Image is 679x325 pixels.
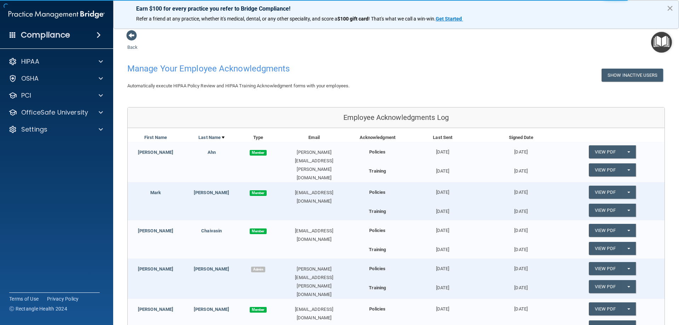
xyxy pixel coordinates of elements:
[589,242,621,255] a: View PDF
[602,69,663,82] button: Show Inactive Users
[369,306,385,312] b: Policies
[352,133,404,142] div: Acknowledgment
[667,2,673,14] button: Close
[589,145,621,158] a: View PDF
[482,280,560,292] div: [DATE]
[150,190,161,195] a: Mark
[251,267,265,272] span: Admin
[589,302,621,315] a: View PDF
[368,16,436,22] span: ! That's what we call a win-win.
[369,149,385,155] b: Policies
[250,307,267,313] span: Member
[144,133,167,142] a: First Name
[127,36,138,50] a: Back
[589,262,621,275] a: View PDF
[369,247,386,252] b: Training
[250,150,267,156] span: Member
[208,150,216,155] a: Ahn
[8,108,103,117] a: OfficeSafe University
[482,242,560,254] div: [DATE]
[8,74,103,83] a: OSHA
[8,125,103,134] a: Settings
[369,285,386,290] b: Training
[404,259,482,273] div: [DATE]
[8,7,105,22] img: PMB logo
[128,108,665,128] div: Employee Acknowledgments Log
[250,190,267,196] span: Member
[404,204,482,216] div: [DATE]
[8,57,103,66] a: HIPAA
[239,133,277,142] div: Type
[8,91,103,100] a: PCI
[482,299,560,313] div: [DATE]
[198,133,225,142] a: Last Name
[9,305,67,312] span: Ⓒ Rectangle Health 2024
[21,91,31,100] p: PCI
[127,83,349,88] span: Automatically execute HIPAA Policy Review and HIPAA Training Acknowledgment forms with your emplo...
[589,186,621,199] a: View PDF
[482,133,560,142] div: Signed Date
[404,242,482,254] div: [DATE]
[337,16,368,22] strong: $100 gift card
[194,307,229,312] a: [PERSON_NAME]
[21,30,70,40] h4: Compliance
[277,305,352,322] div: [EMAIL_ADDRESS][DOMAIN_NAME]
[369,266,385,271] b: Policies
[138,307,173,312] a: [PERSON_NAME]
[482,142,560,156] div: [DATE]
[482,163,560,175] div: [DATE]
[138,150,173,155] a: [PERSON_NAME]
[369,190,385,195] b: Policies
[404,142,482,156] div: [DATE]
[136,16,337,22] span: Refer a friend at any practice, whether it's medical, dental, or any other speciality, and score a
[589,280,621,293] a: View PDF
[47,295,79,302] a: Privacy Policy
[589,224,621,237] a: View PDF
[21,57,39,66] p: HIPAA
[21,108,88,117] p: OfficeSafe University
[482,259,560,273] div: [DATE]
[21,125,47,134] p: Settings
[482,204,560,216] div: [DATE]
[404,163,482,175] div: [DATE]
[482,182,560,197] div: [DATE]
[194,190,229,195] a: [PERSON_NAME]
[277,133,352,142] div: Email
[404,133,482,142] div: Last Sent
[277,265,352,299] div: [PERSON_NAME][EMAIL_ADDRESS][PERSON_NAME][DOMAIN_NAME]
[9,295,39,302] a: Terms of Use
[194,266,229,272] a: [PERSON_NAME]
[201,228,222,233] a: Chaivasin
[250,228,267,234] span: Member
[589,204,621,217] a: View PDF
[436,16,462,22] strong: Get Started
[482,220,560,235] div: [DATE]
[21,74,39,83] p: OSHA
[277,148,352,182] div: [PERSON_NAME][EMAIL_ADDRESS][PERSON_NAME][DOMAIN_NAME]
[369,228,385,233] b: Policies
[138,266,173,272] a: [PERSON_NAME]
[277,227,352,244] div: [EMAIL_ADDRESS][DOMAIN_NAME]
[136,5,656,12] p: Earn $100 for every practice you refer to Bridge Compliance!
[369,209,386,214] b: Training
[369,168,386,174] b: Training
[127,64,436,73] h4: Manage Your Employee Acknowledgments
[589,163,621,176] a: View PDF
[277,188,352,205] div: [EMAIL_ADDRESS][DOMAIN_NAME]
[651,32,672,53] button: Open Resource Center
[436,16,463,22] a: Get Started
[138,228,173,233] a: [PERSON_NAME]
[404,280,482,292] div: [DATE]
[404,299,482,313] div: [DATE]
[404,220,482,235] div: [DATE]
[404,182,482,197] div: [DATE]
